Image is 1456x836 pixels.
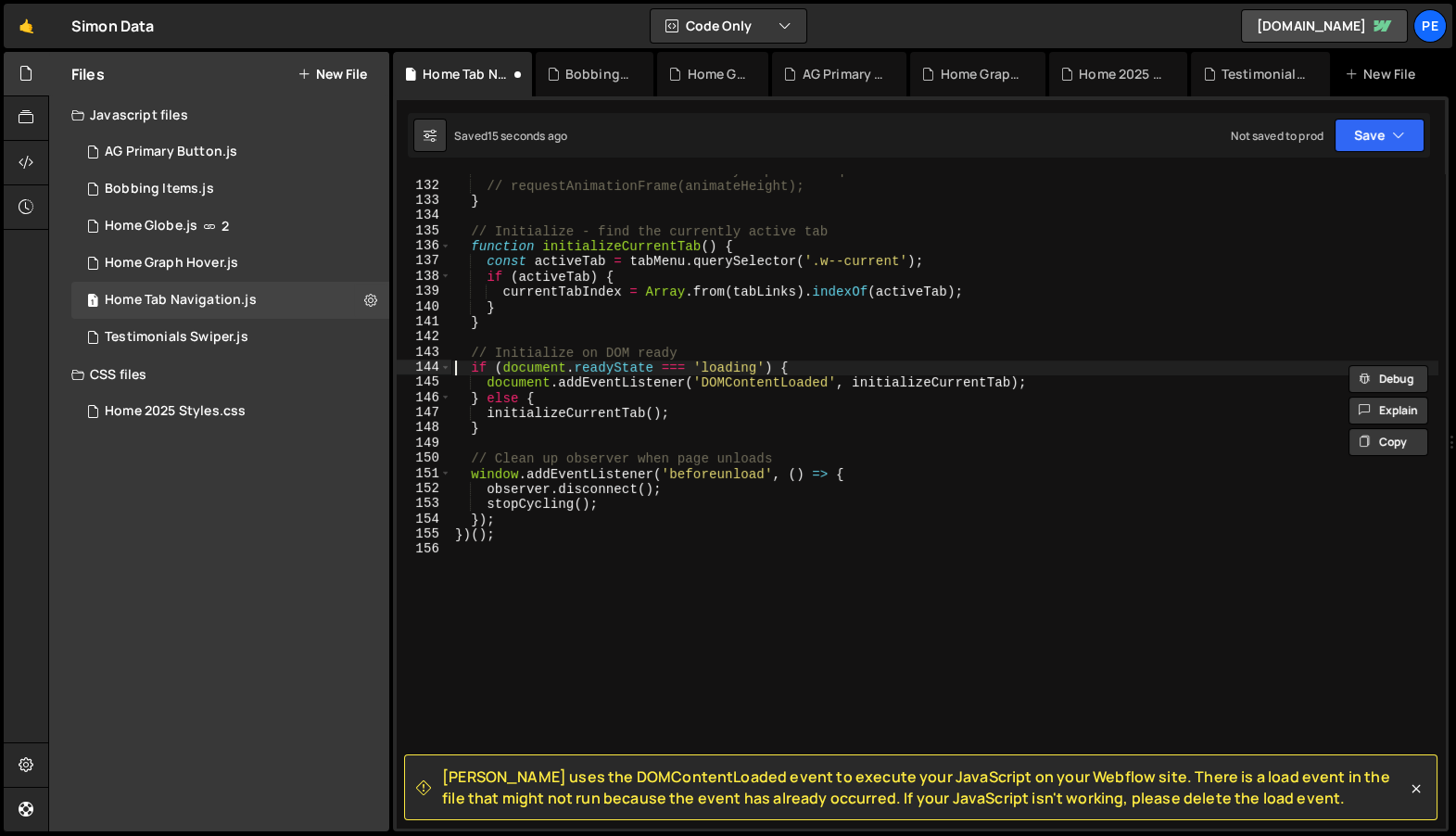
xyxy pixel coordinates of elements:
[71,282,389,319] div: 16753/46062.js
[71,319,389,356] div: 16753/45792.js
[71,171,389,208] div: 16753/46060.js
[49,356,389,393] div: CSS files
[105,255,238,272] div: Home Graph Hover.js
[1348,365,1428,393] button: Debug
[442,766,1407,808] span: [PERSON_NAME] uses the DOMContentLoaded event to execute your JavaScript on your Webflow site. Th...
[222,219,229,234] span: 2
[105,292,257,309] div: Home Tab Navigation.js
[397,360,451,374] div: 144
[1231,128,1323,144] div: Not saved to prod
[651,9,806,43] button: Code Only
[1222,65,1308,83] div: Testimonials Swiper.js
[397,193,451,208] div: 133
[397,466,451,481] div: 151
[71,64,105,84] h2: Files
[487,128,567,144] div: 15 seconds ago
[397,481,451,496] div: 152
[397,405,451,420] div: 147
[397,178,451,193] div: 132
[397,420,451,435] div: 148
[688,65,747,83] div: Home Globe.js
[397,253,451,268] div: 137
[397,512,451,526] div: 154
[71,133,389,171] div: 16753/45990.js
[454,128,567,144] div: Saved
[397,390,451,405] div: 146
[397,374,451,389] div: 145
[1413,9,1447,43] a: Pe
[397,299,451,314] div: 140
[397,269,451,284] div: 138
[423,65,509,83] div: Home Tab Navigation.js
[298,67,367,82] button: New File
[397,436,451,450] div: 149
[565,65,632,83] div: Bobbing Items.js
[71,393,389,430] div: 16753/45793.css
[71,208,389,245] div: 16753/46016.js
[397,329,451,344] div: 142
[87,295,98,310] span: 1
[397,284,451,298] div: 139
[105,329,248,346] div: Testimonials Swiper.js
[4,4,49,48] a: 🤙
[105,218,197,234] div: Home Globe.js
[1079,65,1165,83] div: Home 2025 Styles.css
[1348,428,1428,456] button: Copy
[49,96,389,133] div: Javascript files
[1345,65,1423,83] div: New File
[1241,9,1408,43] a: [DOMAIN_NAME]
[397,238,451,253] div: 136
[397,541,451,556] div: 156
[397,345,451,360] div: 143
[397,223,451,238] div: 135
[71,15,155,37] div: Simon Data
[1348,397,1428,424] button: Explain
[105,144,237,160] div: AG Primary Button.js
[397,496,451,511] div: 153
[397,208,451,222] div: 134
[71,245,389,282] div: 16753/45758.js
[105,181,214,197] div: Bobbing Items.js
[397,450,451,465] div: 150
[1335,119,1424,152] button: Save
[105,403,246,420] div: Home 2025 Styles.css
[803,65,885,83] div: AG Primary Button.js
[941,65,1023,83] div: Home Graph Hover.js
[397,314,451,329] div: 141
[397,526,451,541] div: 155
